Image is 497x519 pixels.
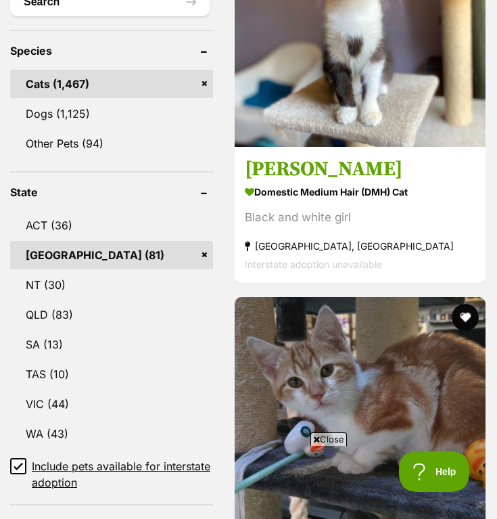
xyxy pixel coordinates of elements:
[452,304,479,331] button: favourite
[10,330,213,359] a: SA (13)
[10,241,213,269] a: [GEOGRAPHIC_DATA] (81)
[20,411,79,421] span: Learn More
[10,360,213,388] a: TAS (10)
[10,129,213,158] a: Other Pets (94)
[12,42,176,95] span: Getting the job done right starts with preparation. Right after preparation, its the entrance. Na...
[10,70,213,98] a: Cats (1,467)
[310,432,347,446] span: Close
[17,381,168,394] div: No Call Out Fee's!
[10,420,213,448] a: WA (43)
[10,211,213,240] a: ACT (36)
[10,186,213,198] header: State
[47,12,153,35] span: Jetset Plumbing Pty Ltd
[12,100,190,180] span: #jetsetplumbing #jetset #plumbing #[GEOGRAPHIC_DATA] #localplumber #plumbernearme #plumbersydney ...
[10,99,213,128] a: Dogs (1,125)
[245,183,475,202] strong: Domestic Medium Hair (DMH) Cat
[10,45,213,57] header: Species
[399,451,470,492] iframe: Help Scout Beacon - Open
[235,147,486,284] a: [PERSON_NAME] Domestic Medium Hair (DMH) Cat Black and white girl [GEOGRAPHIC_DATA], [GEOGRAPHIC_...
[17,365,168,381] div: CCTV Drain Camera Inspection
[3,451,495,512] iframe: Advertisement
[10,300,213,329] a: QLD (83)
[10,390,213,418] a: VIC (44)
[245,259,382,271] span: Interstate adoption unavailable
[245,238,475,256] strong: [GEOGRAPHIC_DATA], [GEOGRAPHIC_DATA]
[10,271,213,299] a: NT (30)
[245,209,475,227] div: Black and white girl
[245,157,475,183] h3: [PERSON_NAME]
